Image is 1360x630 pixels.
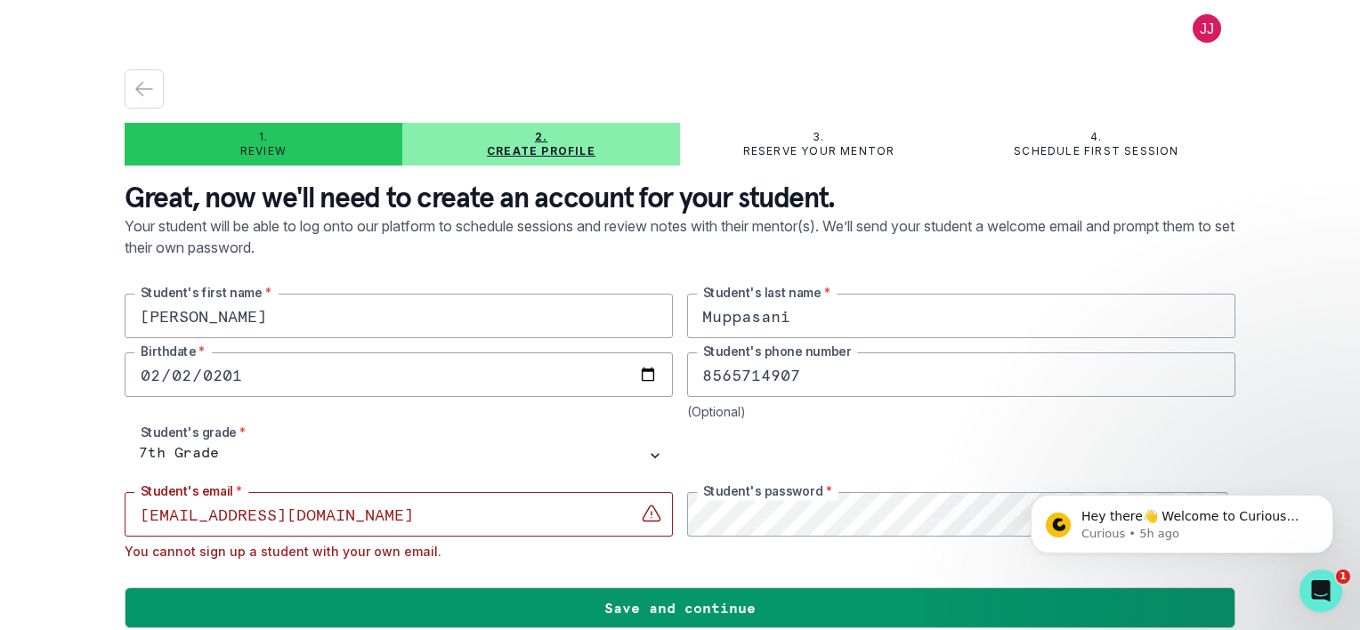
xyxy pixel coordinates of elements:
p: 1. [259,130,268,144]
iframe: Intercom notifications message [1004,457,1360,582]
div: You cannot sign up a student with your own email. [125,544,673,559]
p: Great, now we'll need to create an account for your student. [125,180,1235,215]
p: 3. [813,130,824,144]
button: Save and continue [125,587,1235,628]
iframe: Intercom live chat [1299,569,1342,612]
p: Schedule first session [1014,144,1178,158]
p: Create profile [487,144,595,158]
p: Reserve your mentor [743,144,895,158]
p: Review [240,144,287,158]
p: Your student will be able to log onto our platform to schedule sessions and review notes with the... [125,215,1235,294]
button: profile picture [1178,14,1235,43]
p: 2. [535,130,547,144]
div: (Optional) [687,404,1235,419]
span: 1 [1336,569,1350,584]
p: 4. [1090,130,1102,144]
